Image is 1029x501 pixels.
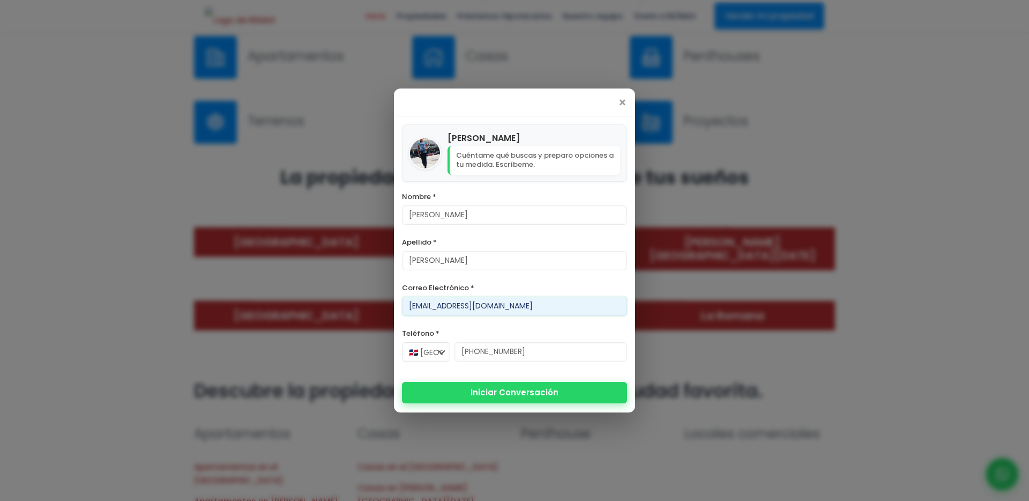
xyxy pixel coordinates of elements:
[454,342,627,362] input: 123-456-7890
[402,327,627,340] label: Teléfono *
[410,138,440,168] img: Abigail Rodríguez
[448,131,620,145] h4: [PERSON_NAME]
[618,97,627,109] span: ×
[402,382,627,403] button: Iniciar Conversación
[448,146,620,175] p: Cuéntame qué buscas y preparo opciones a tu medida. Escríbeme.
[402,190,627,203] label: Nombre *
[402,281,627,294] label: Correo Electrónico *
[402,235,627,249] label: Apellido *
